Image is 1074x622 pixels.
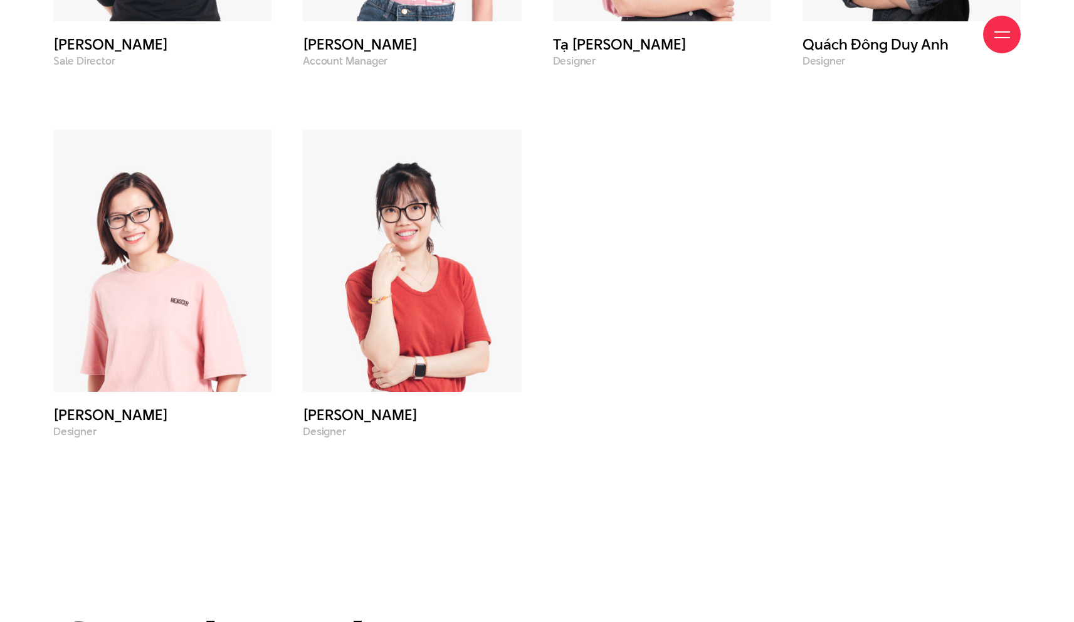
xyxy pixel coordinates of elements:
[53,130,271,392] img: Nguyễn Thị Hà Trang
[303,426,521,438] p: Designer
[303,408,521,423] h3: [PERSON_NAME]
[303,130,521,392] img: Nguyễn Như Trang
[53,426,271,438] p: Designer
[53,408,271,423] h3: [PERSON_NAME]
